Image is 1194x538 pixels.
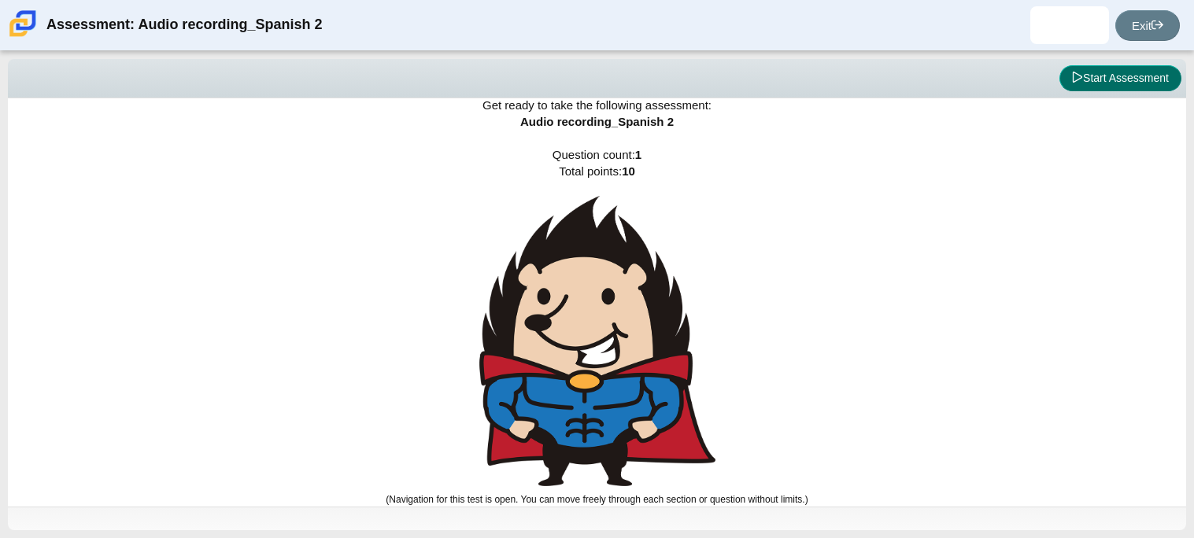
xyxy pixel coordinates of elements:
img: Carmen School of Science & Technology [6,7,39,40]
small: (Navigation for this test is open. You can move freely through each section or question without l... [386,494,808,505]
b: 10 [622,164,635,178]
div: Assessment: Audio recording_Spanish 2 [46,6,322,44]
img: hedgehog-super-hero.png [479,196,715,486]
span: Get ready to take the following assessment: [482,98,712,112]
button: Start Assessment [1059,65,1181,92]
b: 1 [635,148,641,161]
span: Audio recording_Spanish 2 [520,115,674,128]
img: maya.ortiz.zbf2gt [1057,13,1082,38]
span: Question count: Total points: [386,148,808,505]
a: Carmen School of Science & Technology [6,29,39,42]
a: Exit [1115,10,1180,41]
